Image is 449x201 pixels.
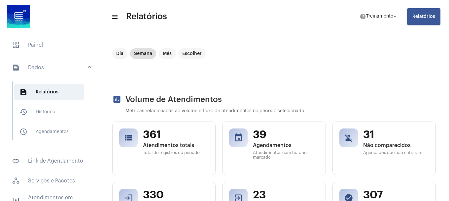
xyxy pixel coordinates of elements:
[12,157,20,165] mat-icon: sidenav icon
[5,3,32,30] img: d4669ae0-8c07-2337-4f67-34b0df7f5ae4.jpeg
[159,48,176,59] mat-chip: Mês
[360,13,366,20] mat-icon: help
[14,84,84,100] span: Relatórios
[12,64,20,72] mat-icon: sidenav icon
[19,128,27,136] mat-icon: sidenav icon
[124,133,133,142] mat-icon: view_list
[126,11,167,22] span: Relatórios
[19,108,27,116] mat-icon: sidenav icon
[12,64,88,72] mat-panel-title: Dados
[363,128,429,141] span: 31
[12,177,20,185] span: sidenav icon
[412,14,435,19] span: Relatórios
[112,95,436,104] h2: Volume de Atendimentos
[253,142,319,148] span: Agendamentos
[14,104,84,120] span: Histórico
[7,153,92,169] span: Link de Agendamento
[143,142,209,148] span: Atendimentos totais
[112,95,121,104] mat-icon: assessment
[363,150,429,155] span: Agendados que não entraram
[366,14,393,19] span: Treinamento
[4,78,99,149] div: sidenav iconDados
[407,8,440,25] button: Relatórios
[253,150,319,160] span: Atendimentos com horário marcado
[125,109,436,114] p: Métricas relacionadas ao volume e fluxo de atendimentos no período selecionado
[111,13,118,21] mat-icon: sidenav icon
[234,133,243,142] mat-icon: event
[14,124,84,140] span: Agendamentos
[7,173,92,189] span: Serviços e Pacotes
[130,48,156,59] mat-chip: Semana
[356,10,402,23] button: Treinamento
[19,88,27,96] mat-icon: sidenav icon
[4,57,99,78] mat-expansion-panel-header: sidenav iconDados
[392,14,398,20] mat-icon: arrow_drop_down
[178,48,206,59] mat-chip: Escolher
[363,142,429,148] span: Não comparecidos
[143,150,209,155] span: Total de registros no período
[112,48,127,59] mat-chip: Dia
[7,37,92,53] span: Painel
[344,133,353,142] mat-icon: person_off
[253,128,319,141] span: 39
[143,128,209,141] span: 361
[12,41,20,49] span: sidenav icon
